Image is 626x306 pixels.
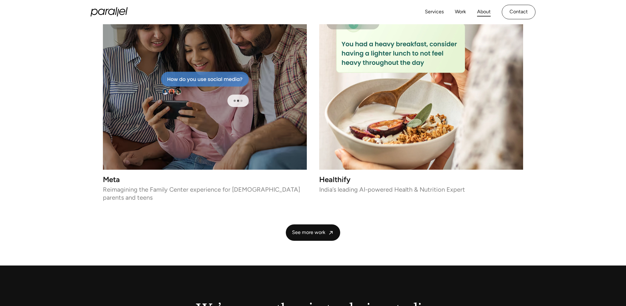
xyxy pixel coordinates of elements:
[103,177,307,182] h3: Meta
[425,7,444,16] a: Services
[502,5,535,19] a: Contact
[477,7,491,16] a: About
[319,187,523,192] p: India’s leading AI-powered Health & Nutrition Expert
[334,21,372,24] div: B2C Health Tech
[91,7,128,17] a: home
[103,9,307,200] a: ResearchMetaReimagining the Family Center experience for [DEMOGRAPHIC_DATA] parents and teens
[455,7,466,16] a: Work
[286,224,340,241] a: See more work
[319,9,523,200] a: B2C Health TechHealthifyIndia’s leading AI-powered Health & Nutrition Expert
[319,177,523,182] h3: Healthify
[103,187,307,200] p: Reimagining the Family Center experience for [DEMOGRAPHIC_DATA] parents and teens
[118,21,140,24] div: Research
[292,229,325,236] span: See more work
